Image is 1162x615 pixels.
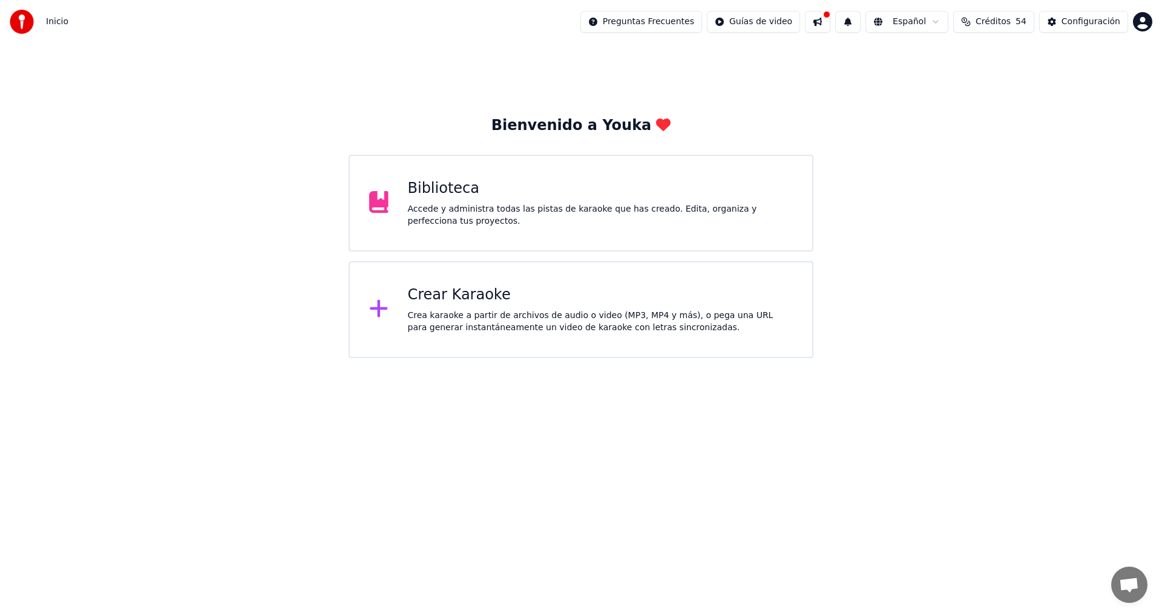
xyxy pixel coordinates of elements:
button: Preguntas Frecuentes [580,11,702,33]
button: Guías de video [707,11,800,33]
button: Configuración [1039,11,1128,33]
img: youka [10,10,34,34]
nav: breadcrumb [46,16,68,28]
span: 54 [1016,16,1026,28]
button: Créditos54 [953,11,1034,33]
div: Accede y administra todas las pistas de karaoke que has creado. Edita, organiza y perfecciona tus... [408,203,793,227]
span: Créditos [976,16,1011,28]
div: Configuración [1062,16,1120,28]
div: Crea karaoke a partir de archivos de audio o video (MP3, MP4 y más), o pega una URL para generar ... [408,310,793,334]
div: Chat abierto [1111,567,1147,603]
div: Biblioteca [408,179,793,198]
span: Inicio [46,16,68,28]
div: Crear Karaoke [408,285,793,305]
div: Bienvenido a Youka [491,116,671,135]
